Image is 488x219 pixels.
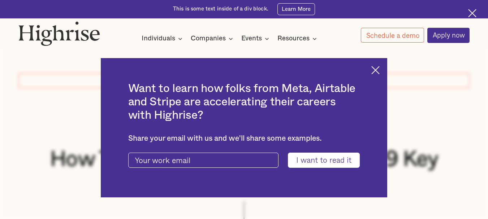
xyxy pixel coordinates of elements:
[142,34,185,43] div: Individuals
[277,34,310,43] div: Resources
[128,153,360,168] form: current-ascender-blog-article-modal-form
[128,134,360,143] div: Share your email with us and we'll share some examples.
[427,28,470,43] a: Apply now
[277,34,319,43] div: Resources
[361,28,424,43] a: Schedule a demo
[128,82,360,122] h2: Want to learn how folks from Meta, Airtable and Stripe are accelerating their careers with Highrise?
[128,153,278,168] input: Your work email
[241,34,262,43] div: Events
[142,34,175,43] div: Individuals
[191,34,235,43] div: Companies
[173,5,268,13] div: This is some text inside of a div block.
[288,153,360,168] input: I want to read it
[277,3,315,15] a: Learn More
[241,34,271,43] div: Events
[18,21,100,46] img: Highrise logo
[468,9,476,17] img: Cross icon
[371,66,380,74] img: Cross icon
[191,34,226,43] div: Companies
